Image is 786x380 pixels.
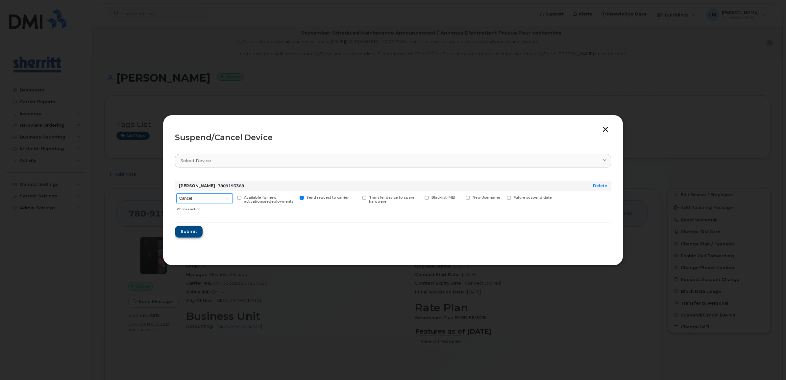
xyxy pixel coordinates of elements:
[417,196,420,199] input: Blacklist IMEI
[499,196,502,199] input: Future suspend date
[244,195,293,204] span: Available for new activations/redeployments
[181,158,211,164] span: Select device
[218,183,244,188] span: 7809193368
[458,196,461,199] input: New Username
[175,226,203,238] button: Submit
[292,196,295,199] input: Send request to carrier
[514,195,552,200] span: Future suspend date
[593,183,607,188] a: Delete
[179,183,215,188] strong: [PERSON_NAME]
[307,195,349,200] span: Send request to carrier
[229,196,233,199] input: Available for new activations/redeployments
[181,228,197,235] span: Submit
[175,134,611,141] div: Suspend/Cancel Device
[369,195,414,204] span: Transfer device to spare hardware
[473,195,500,200] span: New Username
[431,195,455,200] span: Blacklist IMEI
[177,204,233,212] div: Choose action
[175,154,611,167] a: Select device
[354,196,357,199] input: Transfer device to spare hardware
